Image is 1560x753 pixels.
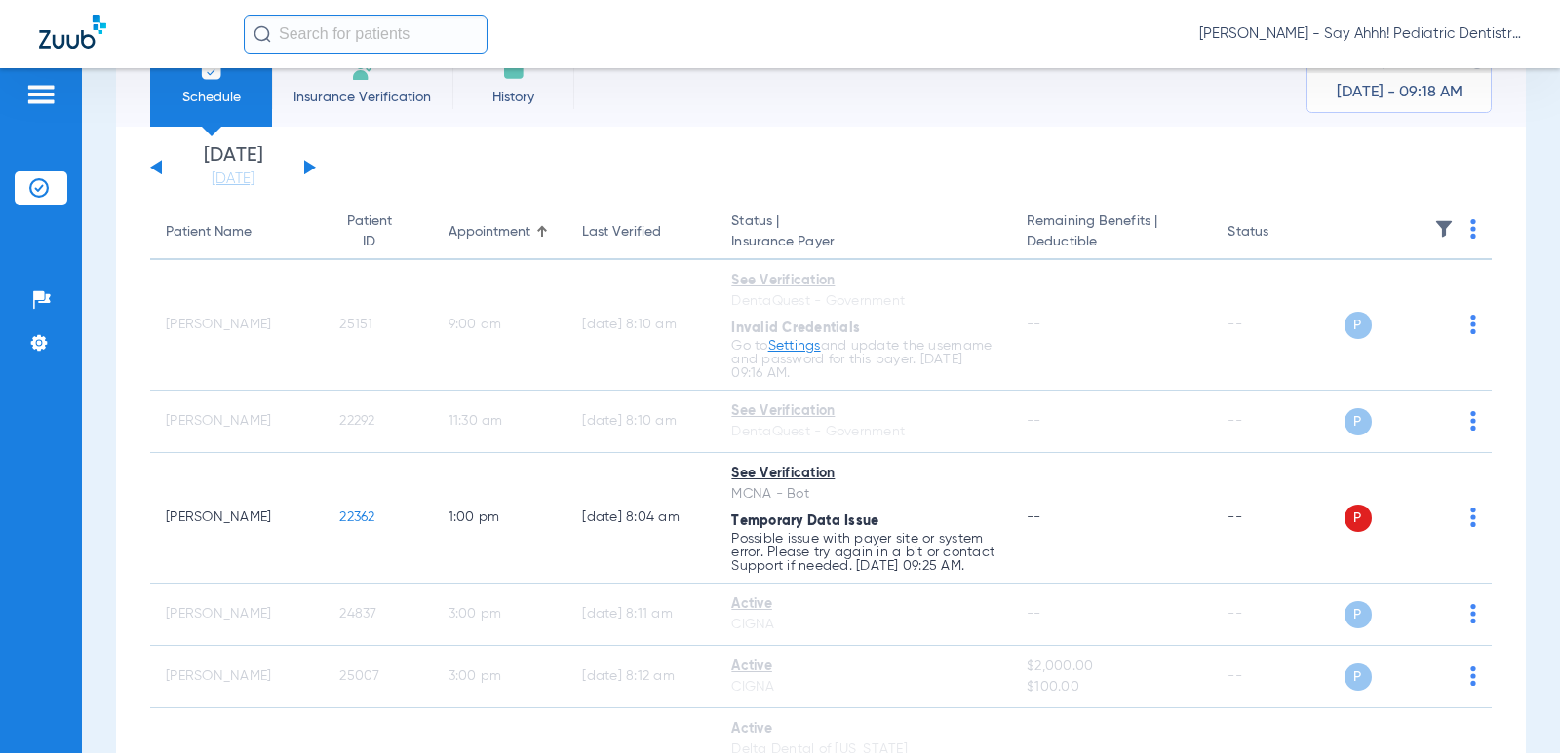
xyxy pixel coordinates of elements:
span: Insurance Verification [287,88,438,107]
img: group-dot-blue.svg [1470,508,1476,527]
span: Schedule [165,88,257,107]
iframe: Chat Widget [1462,659,1560,753]
div: Patient ID [339,211,416,252]
td: -- [1212,584,1344,646]
img: group-dot-blue.svg [1470,411,1476,431]
span: P [1345,601,1372,628]
div: Appointment [448,222,530,243]
th: Status | [716,206,1011,260]
div: CIGNA [731,677,995,697]
td: 3:00 PM [433,584,567,646]
td: [PERSON_NAME] [150,453,324,584]
span: 24837 [339,607,376,621]
span: History [467,88,560,107]
img: Manual Insurance Verification [351,58,374,82]
td: 1:00 PM [433,453,567,584]
img: History [502,58,526,82]
p: Go to and update the username and password for this payer. [DATE] 09:16 AM. [731,339,995,380]
div: Patient Name [166,222,252,243]
td: [PERSON_NAME] [150,260,324,391]
td: -- [1212,260,1344,391]
td: 9:00 AM [433,260,567,391]
span: P [1345,408,1372,435]
span: $2,000.00 [1027,657,1196,677]
div: DentaQuest - Government [731,422,995,442]
div: MCNA - Bot [731,484,995,505]
div: Patient Name [166,222,308,243]
td: [DATE] 8:04 AM [566,453,716,584]
span: Insurance Payer [731,232,995,252]
td: [PERSON_NAME] [150,646,324,708]
td: [PERSON_NAME] [150,584,324,646]
span: P [1345,312,1372,339]
div: Patient ID [339,211,399,252]
div: Active [731,719,995,739]
img: hamburger-icon [25,83,57,106]
p: Possible issue with payer site or system error. Please try again in a bit or contact Support if n... [731,532,995,573]
span: P [1345,505,1372,532]
div: Last Verified [582,222,700,243]
img: Search Icon [253,25,271,43]
span: -- [1027,510,1041,524]
span: Deductible [1027,232,1196,252]
span: -- [1027,607,1041,621]
th: Remaining Benefits | [1011,206,1212,260]
img: group-dot-blue.svg [1470,315,1476,334]
span: [DATE] - 09:18 AM [1337,83,1462,102]
li: [DATE] [175,146,292,189]
img: group-dot-blue.svg [1470,219,1476,239]
span: P [1345,663,1372,691]
div: Appointment [448,222,552,243]
img: filter.svg [1434,219,1454,239]
input: Search for patients [244,15,487,54]
td: [DATE] 8:10 AM [566,391,716,453]
td: [DATE] 8:10 AM [566,260,716,391]
div: Active [731,657,995,677]
div: See Verification [731,401,995,422]
span: [PERSON_NAME] - Say Ahhh! Pediatric Dentistry [1199,24,1521,44]
span: 25151 [339,318,372,331]
img: Zuub Logo [39,15,106,49]
img: Schedule [200,58,223,82]
div: See Verification [731,464,995,484]
a: Settings [768,339,821,353]
div: Last Verified [582,222,661,243]
td: 11:30 AM [433,391,567,453]
a: [DATE] [175,169,292,189]
th: Status [1212,206,1344,260]
img: group-dot-blue.svg [1470,604,1476,623]
span: $100.00 [1027,677,1196,697]
span: 25007 [339,669,379,683]
div: CIGNA [731,615,995,635]
td: [DATE] 8:11 AM [566,584,716,646]
span: 22362 [339,510,374,524]
div: DentaQuest - Government [731,291,995,312]
div: Active [731,594,995,615]
span: 22292 [339,414,374,428]
span: -- [1027,318,1041,331]
span: Temporary Data Issue [731,514,878,528]
span: Invalid Credentials [731,321,860,335]
span: -- [1027,414,1041,428]
div: See Verification [731,271,995,291]
td: [DATE] 8:12 AM [566,646,716,708]
td: -- [1212,391,1344,453]
td: [PERSON_NAME] [150,391,324,453]
td: -- [1212,646,1344,708]
td: 3:00 PM [433,646,567,708]
td: -- [1212,453,1344,584]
